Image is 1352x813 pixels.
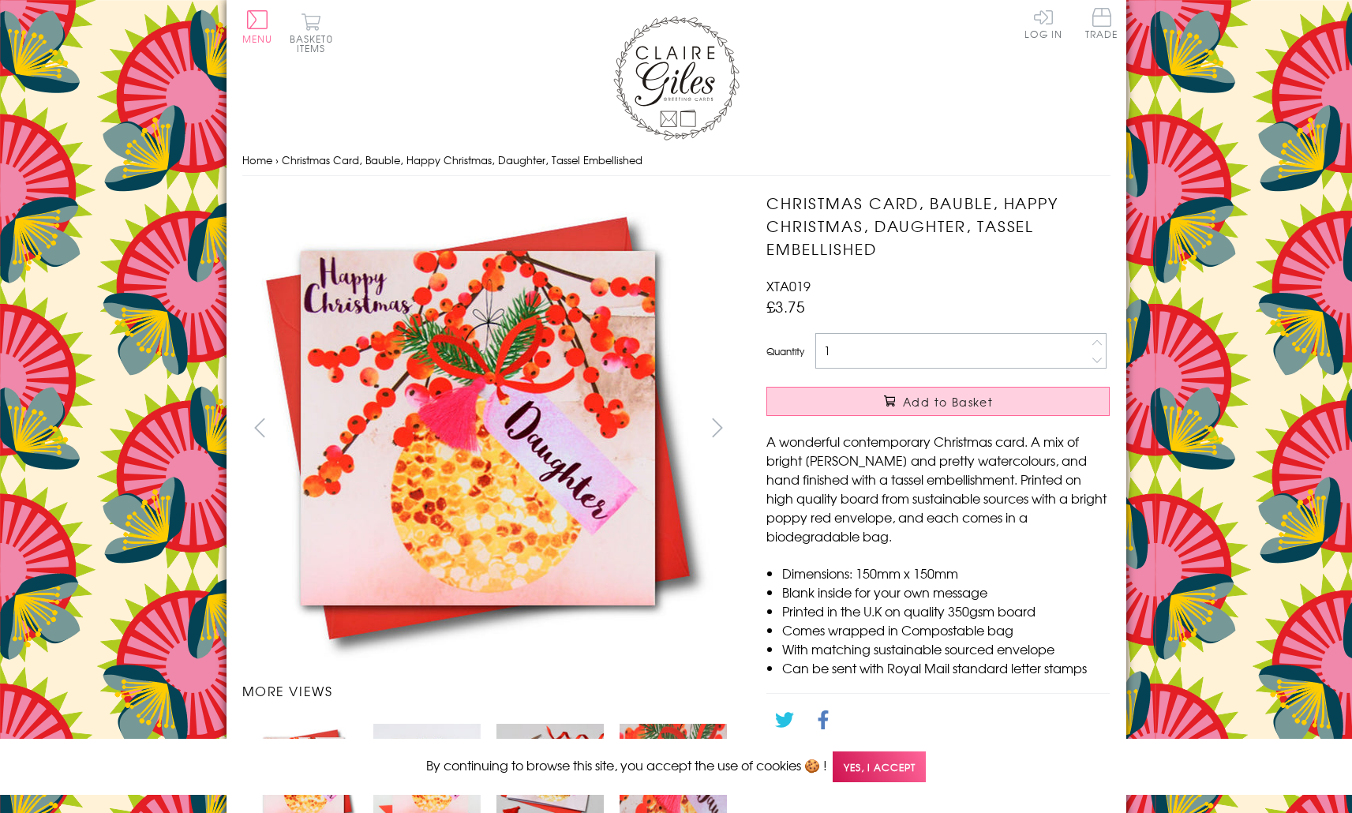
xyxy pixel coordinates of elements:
li: Can be sent with Royal Mail standard letter stamps [782,658,1110,677]
button: next [699,410,735,445]
nav: breadcrumbs [242,144,1110,177]
span: Menu [242,32,273,46]
span: Trade [1085,8,1118,39]
li: Comes wrapped in Compostable bag [782,620,1110,639]
img: Christmas Card, Bauble, Happy Christmas, Daughter, Tassel Embellished [242,192,715,665]
a: Log In [1024,8,1062,39]
button: Add to Basket [766,387,1110,416]
h3: More views [242,681,736,700]
li: Dimensions: 150mm x 150mm [782,564,1110,583]
span: 0 items [297,32,333,55]
span: Add to Basket [903,394,993,410]
img: Claire Giles Greetings Cards [613,16,740,140]
label: Quantity [766,344,804,358]
span: Yes, I accept [833,751,926,782]
span: › [275,152,279,167]
a: Trade [1085,8,1118,42]
img: Christmas Card, Bauble, Happy Christmas, Daughter, Tassel Embellished [735,192,1208,665]
button: Menu [242,10,273,43]
span: XTA019 [766,276,811,295]
li: Blank inside for your own message [782,583,1110,601]
button: Basket0 items [290,13,333,53]
p: A wonderful contemporary Christmas card. A mix of bright [PERSON_NAME] and pretty watercolours, a... [766,432,1110,545]
h1: Christmas Card, Bauble, Happy Christmas, Daughter, Tassel Embellished [766,192,1110,260]
span: Christmas Card, Bauble, Happy Christmas, Daughter, Tassel Embellished [282,152,642,167]
button: prev [242,410,278,445]
li: Printed in the U.K on quality 350gsm board [782,601,1110,620]
a: Home [242,152,272,167]
span: £3.75 [766,295,805,317]
li: With matching sustainable sourced envelope [782,639,1110,658]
